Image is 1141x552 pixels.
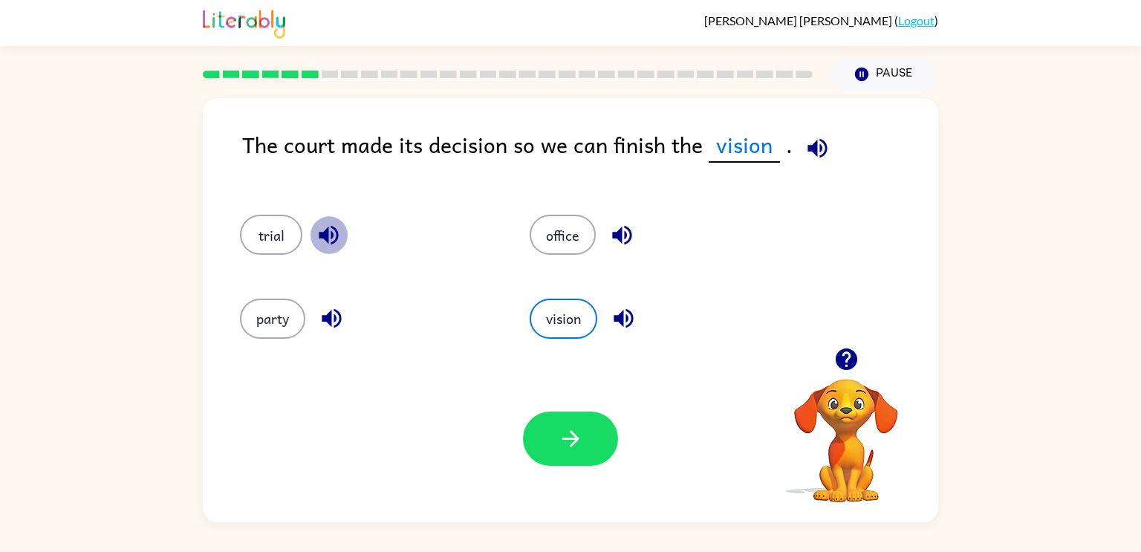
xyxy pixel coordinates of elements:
button: office [530,215,596,255]
button: trial [240,215,302,255]
img: Literably [203,6,285,39]
div: The court made its decision so we can finish the . [242,128,938,185]
button: party [240,299,305,339]
span: [PERSON_NAME] [PERSON_NAME] [704,13,894,27]
div: ( ) [704,13,938,27]
button: Pause [830,57,938,91]
a: Logout [898,13,934,27]
button: vision [530,299,597,339]
video: Your browser must support playing .mp4 files to use Literably. Please try using another browser. [772,356,920,504]
span: vision [709,128,780,163]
